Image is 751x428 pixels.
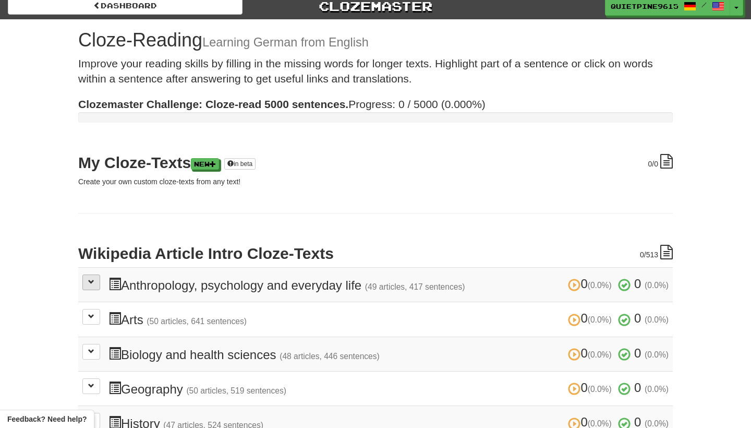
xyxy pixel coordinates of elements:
[634,277,641,291] span: 0
[147,317,247,326] small: (50 articles, 641 sentences)
[611,2,679,11] span: QuietPine9615
[78,98,486,110] span: Progress: 0 / 5000 (0.000%)
[568,346,615,360] span: 0
[191,158,219,170] a: New
[78,30,673,51] h1: Cloze-Reading
[645,385,669,394] small: (0.0%)
[645,350,669,359] small: (0.0%)
[588,315,612,324] small: (0.0%)
[648,160,652,168] span: 0
[280,352,380,361] small: (48 articles, 446 sentences)
[640,245,673,260] div: /513
[78,56,673,87] p: Improve your reading skills by filling in the missing words for longer texts. Highlight part of a...
[186,386,286,395] small: (50 articles, 519 sentences)
[108,312,669,327] h3: Arts
[224,158,256,170] a: in beta
[108,277,669,292] h3: Anthropology, psychology and everyday life
[78,245,673,262] h2: Wikipedia Article Intro Cloze-Texts
[568,277,615,291] span: 0
[645,315,669,324] small: (0.0%)
[645,281,669,290] small: (0.0%)
[78,154,673,171] h2: My Cloze-Texts
[202,35,369,49] small: Learning German from English
[648,154,673,169] div: /0
[634,381,641,395] span: 0
[568,311,615,325] span: 0
[365,282,465,291] small: (49 articles, 417 sentences)
[640,251,644,259] span: 0
[588,419,612,428] small: (0.0%)
[7,414,87,424] span: Open feedback widget
[645,419,669,428] small: (0.0%)
[588,385,612,394] small: (0.0%)
[634,311,641,325] span: 0
[108,347,669,362] h3: Biology and health sciences
[588,350,612,359] small: (0.0%)
[588,281,612,290] small: (0.0%)
[634,346,641,360] span: 0
[78,98,348,110] strong: Clozemaster Challenge: Cloze-read 5000 sentences.
[108,381,669,396] h3: Geography
[701,1,707,8] span: /
[78,176,673,187] p: Create your own custom cloze-texts from any text!
[568,381,615,395] span: 0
